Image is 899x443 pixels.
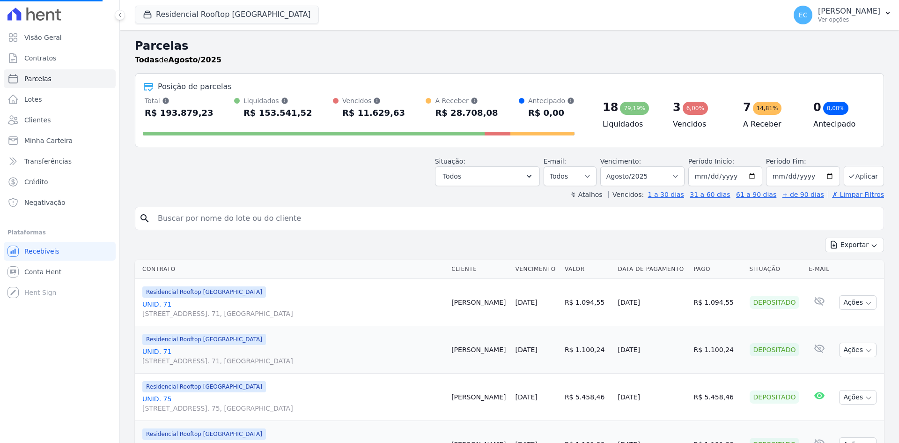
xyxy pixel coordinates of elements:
[142,394,444,413] a: UNID. 75[STREET_ADDRESS]. 75, [GEOGRAPHIC_DATA]
[839,390,877,405] button: Ações
[736,191,776,198] a: 61 a 90 dias
[743,100,751,115] div: 7
[528,105,575,120] div: R$ 0,00
[561,260,614,279] th: Valor
[135,38,884,54] h2: Parcelas
[24,95,42,104] span: Lotes
[753,102,782,115] div: 14,81%
[24,136,73,145] span: Minha Carteira
[818,16,880,23] p: Ver opções
[142,334,266,345] span: Residencial Rooftop [GEOGRAPHIC_DATA]
[839,343,877,357] button: Ações
[4,111,116,129] a: Clientes
[152,209,880,228] input: Buscar por nome do lote ou do cliente
[24,198,66,207] span: Negativação
[750,343,800,356] div: Depositado
[4,28,116,47] a: Visão Geral
[805,260,834,279] th: E-mail
[435,96,498,105] div: A Receber
[690,191,730,198] a: 31 a 60 dias
[435,105,498,120] div: R$ 28.708,08
[342,105,405,120] div: R$ 11.629,63
[673,100,681,115] div: 3
[750,390,800,404] div: Depositado
[24,33,62,42] span: Visão Geral
[4,173,116,191] a: Crédito
[24,74,52,83] span: Parcelas
[844,166,884,186] button: Aplicar
[142,404,444,413] span: [STREET_ADDRESS]. 75, [GEOGRAPHIC_DATA]
[142,286,266,298] span: Residencial Rooftop [GEOGRAPHIC_DATA]
[24,115,51,125] span: Clientes
[750,296,800,309] div: Depositado
[673,119,728,130] h4: Vencidos
[746,260,805,279] th: Situação
[342,96,405,105] div: Vencidos
[145,105,214,120] div: R$ 193.879,23
[24,53,56,63] span: Contratos
[570,191,602,198] label: ↯ Atalhos
[603,119,658,130] h4: Liquidados
[448,374,511,421] td: [PERSON_NAME]
[142,347,444,366] a: UNID. 71[STREET_ADDRESS]. 71, [GEOGRAPHIC_DATA]
[823,102,848,115] div: 0,00%
[169,55,221,64] strong: Agosto/2025
[813,100,821,115] div: 0
[448,279,511,326] td: [PERSON_NAME]
[688,158,734,165] label: Período Inicío:
[7,227,112,238] div: Plataformas
[4,263,116,281] a: Conta Hent
[139,213,150,224] i: search
[4,69,116,88] a: Parcelas
[561,326,614,374] td: R$ 1.100,24
[690,326,746,374] td: R$ 1.100,24
[825,238,884,252] button: Exportar
[515,393,537,401] a: [DATE]
[135,6,319,23] button: Residencial Rooftop [GEOGRAPHIC_DATA]
[515,346,537,353] a: [DATE]
[142,356,444,366] span: [STREET_ADDRESS]. 71, [GEOGRAPHIC_DATA]
[142,309,444,318] span: [STREET_ADDRESS]. 71, [GEOGRAPHIC_DATA]
[24,177,48,187] span: Crédito
[782,191,824,198] a: + de 90 dias
[24,267,61,277] span: Conta Hent
[544,158,567,165] label: E-mail:
[813,119,869,130] h4: Antecipado
[135,260,448,279] th: Contrato
[561,374,614,421] td: R$ 5.458,46
[766,157,840,166] label: Período Fim:
[690,279,746,326] td: R$ 1.094,55
[690,260,746,279] th: Pago
[4,152,116,171] a: Transferências
[243,96,312,105] div: Liquidados
[743,119,798,130] h4: A Receber
[603,100,618,115] div: 18
[600,158,641,165] label: Vencimento:
[799,12,808,18] span: EC
[435,166,540,186] button: Todos
[608,191,644,198] label: Vencidos:
[158,81,232,92] div: Posição de parcelas
[243,105,312,120] div: R$ 153.541,52
[614,374,690,421] td: [DATE]
[614,260,690,279] th: Data de Pagamento
[786,2,899,28] button: EC [PERSON_NAME] Ver opções
[4,90,116,109] a: Lotes
[528,96,575,105] div: Antecipado
[561,279,614,326] td: R$ 1.094,55
[448,260,511,279] th: Cliente
[648,191,684,198] a: 1 a 30 dias
[690,374,746,421] td: R$ 5.458,46
[4,193,116,212] a: Negativação
[448,326,511,374] td: [PERSON_NAME]
[142,381,266,392] span: Residencial Rooftop [GEOGRAPHIC_DATA]
[24,157,72,166] span: Transferências
[515,299,537,306] a: [DATE]
[142,428,266,440] span: Residencial Rooftop [GEOGRAPHIC_DATA]
[683,102,708,115] div: 6,00%
[145,96,214,105] div: Total
[4,242,116,261] a: Recebíveis
[614,326,690,374] td: [DATE]
[135,54,221,66] p: de
[839,295,877,310] button: Ações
